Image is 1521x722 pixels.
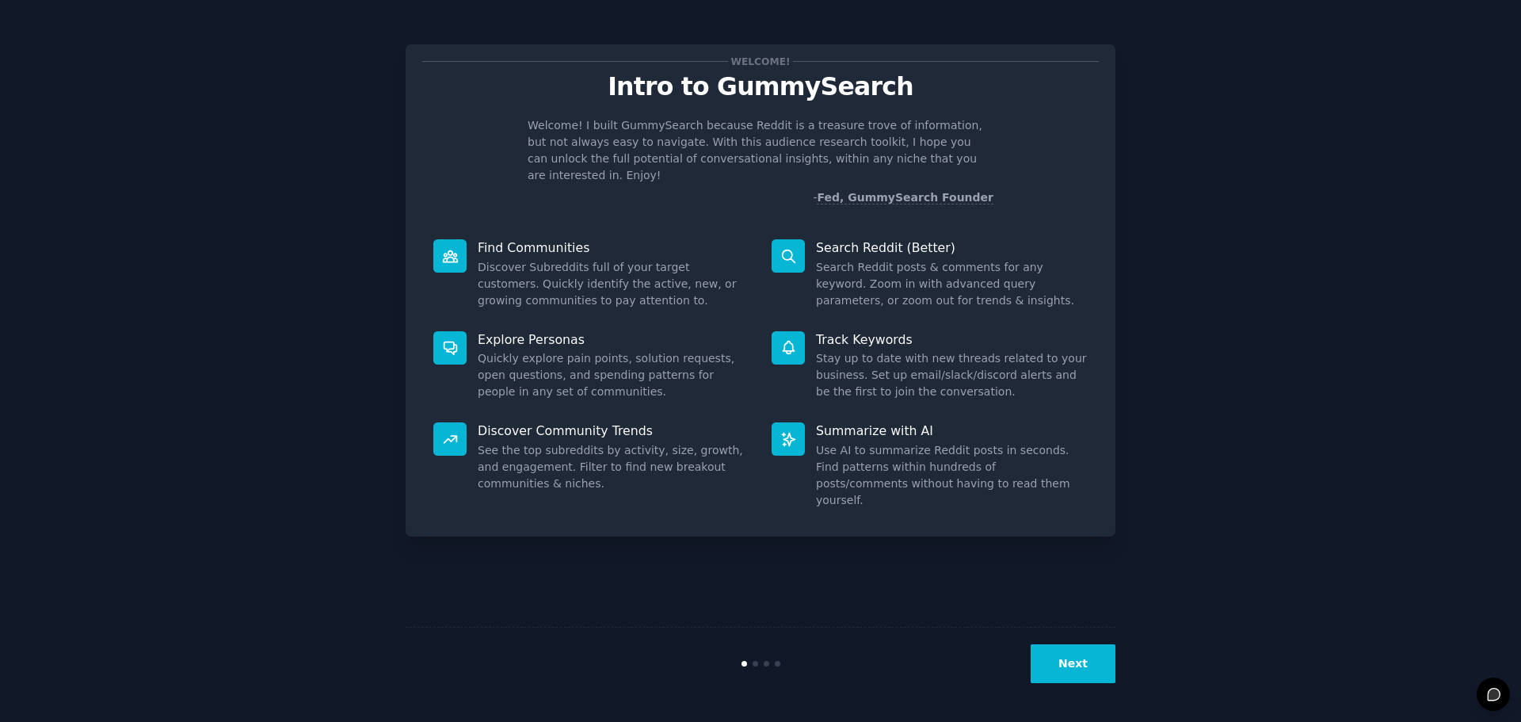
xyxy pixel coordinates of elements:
[478,422,749,439] p: Discover Community Trends
[817,191,993,204] a: Fed, GummySearch Founder
[816,239,1088,256] p: Search Reddit (Better)
[816,331,1088,348] p: Track Keywords
[816,259,1088,309] dd: Search Reddit posts & comments for any keyword. Zoom in with advanced query parameters, or zoom o...
[478,259,749,309] dd: Discover Subreddits full of your target customers. Quickly identify the active, new, or growing c...
[1031,644,1115,683] button: Next
[816,442,1088,509] dd: Use AI to summarize Reddit posts in seconds. Find patterns within hundreds of posts/comments with...
[728,53,793,70] span: Welcome!
[478,331,749,348] p: Explore Personas
[528,117,993,184] p: Welcome! I built GummySearch because Reddit is a treasure trove of information, but not always ea...
[813,189,993,206] div: -
[816,422,1088,439] p: Summarize with AI
[478,442,749,492] dd: See the top subreddits by activity, size, growth, and engagement. Filter to find new breakout com...
[816,350,1088,400] dd: Stay up to date with new threads related to your business. Set up email/slack/discord alerts and ...
[478,239,749,256] p: Find Communities
[422,73,1099,101] p: Intro to GummySearch
[478,350,749,400] dd: Quickly explore pain points, solution requests, open questions, and spending patterns for people ...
